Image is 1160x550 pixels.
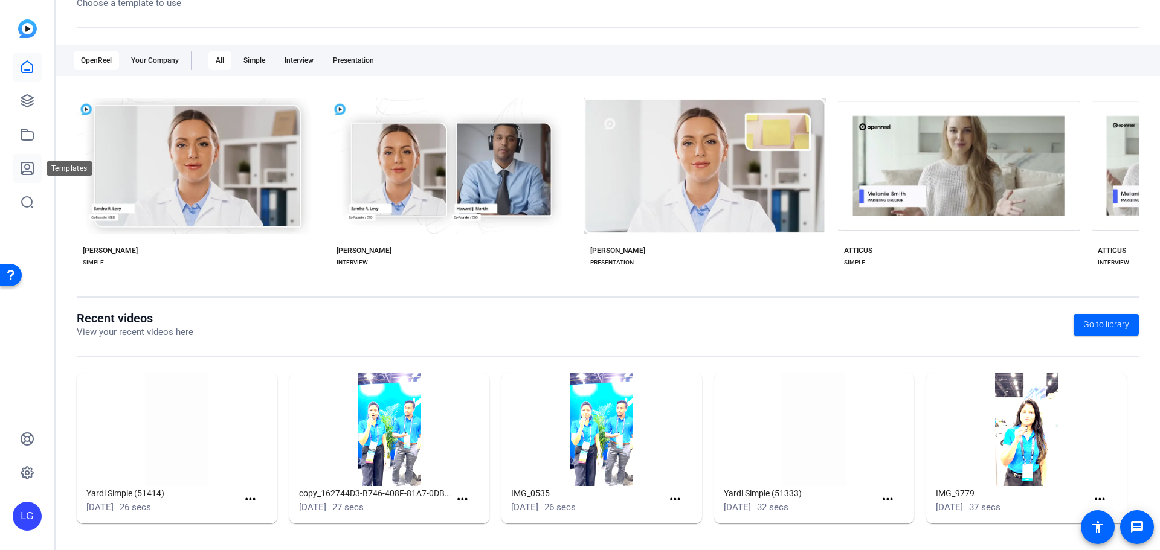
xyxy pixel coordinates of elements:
[299,486,451,500] h1: copy_162744D3-B746-408F-81A7-0DB752723861
[120,502,151,513] span: 26 secs
[969,502,1000,513] span: 37 secs
[936,502,963,513] span: [DATE]
[208,51,231,70] div: All
[511,502,538,513] span: [DATE]
[18,19,37,38] img: blue-gradient.svg
[1098,258,1129,267] div: INTERVIEW
[511,486,663,500] h1: IMG_0535
[724,502,751,513] span: [DATE]
[668,492,683,507] mat-icon: more_horiz
[337,258,368,267] div: INTERVIEW
[243,492,258,507] mat-icon: more_horiz
[337,246,391,255] div: [PERSON_NAME]
[1130,520,1144,534] mat-icon: message
[926,373,1127,486] img: IMG_9779
[544,502,576,513] span: 26 secs
[83,258,104,267] div: SIMPLE
[289,373,490,486] img: copy_162744D3-B746-408F-81A7-0DB752723861
[590,258,634,267] div: PRESENTATION
[326,51,381,70] div: Presentation
[77,325,193,339] p: View your recent videos here
[714,373,915,486] img: Yardi Simple (51333)
[77,311,193,325] h1: Recent videos
[880,492,895,507] mat-icon: more_horiz
[13,502,42,531] div: LG
[332,502,364,513] span: 27 secs
[1083,318,1129,331] span: Go to library
[277,51,321,70] div: Interview
[124,51,186,70] div: Your Company
[724,486,875,500] h1: Yardi Simple (51333)
[1098,246,1126,255] div: ATTICUS
[74,51,119,70] div: OpenReel
[77,373,277,486] img: Yardi Simple (51414)
[936,486,1087,500] h1: IMG_9779
[455,492,470,507] mat-icon: more_horiz
[47,161,92,176] div: Templates
[501,373,702,486] img: IMG_0535
[86,502,114,513] span: [DATE]
[844,258,865,267] div: SIMPLE
[86,486,238,500] h1: Yardi Simple (51414)
[1074,314,1139,336] a: Go to library
[299,502,326,513] span: [DATE]
[844,246,872,255] div: ATTICUS
[1092,492,1107,507] mat-icon: more_horiz
[757,502,788,513] span: 32 secs
[236,51,272,70] div: Simple
[590,246,645,255] div: [PERSON_NAME]
[1091,520,1105,534] mat-icon: accessibility
[83,246,138,255] div: [PERSON_NAME]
